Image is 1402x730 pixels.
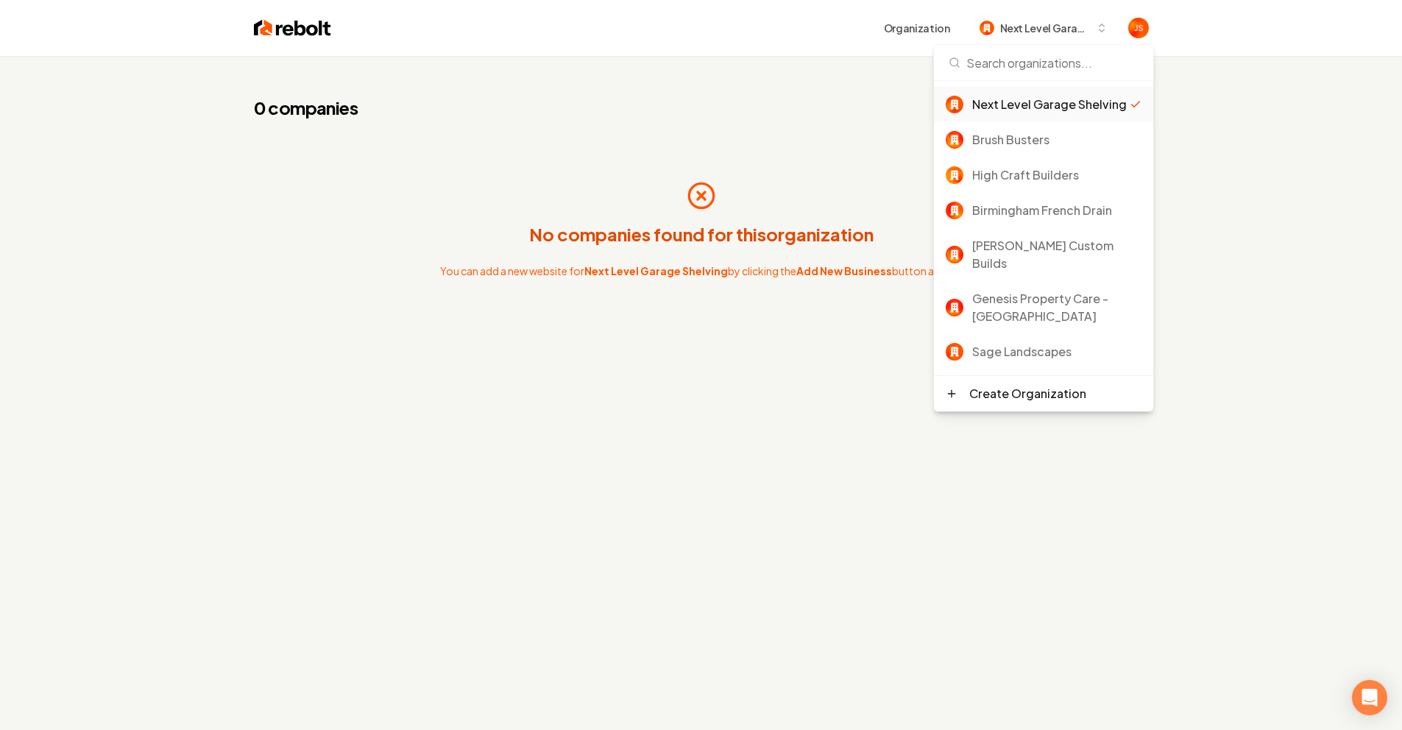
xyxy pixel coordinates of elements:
span: Next Level Garage Shelving [1000,21,1090,36]
img: Birmingham French Drain [946,202,963,219]
img: James Shamoun [1128,18,1149,38]
span: Next Level Garage Shelving [584,264,728,277]
p: You can add a new website for by clicking the button above. [440,263,962,278]
div: Create Organization [969,385,1086,403]
div: High Craft Builders [972,166,1141,184]
img: Brush Busters [946,131,963,149]
strong: Add New Business [796,264,892,277]
img: Genesis Property Care - San Antonio [946,299,963,316]
div: Next Level Garage Shelving [972,96,1130,113]
img: Berg Custom Builds [946,246,963,263]
img: High Craft Builders [946,166,963,184]
div: Genesis Property Care - [GEOGRAPHIC_DATA] [972,290,1141,325]
div: Open Intercom Messenger [1352,680,1387,715]
input: Search organizations... [943,45,1144,80]
h1: 0 companies [254,96,395,119]
img: Sage Landscapes [946,343,963,361]
div: Birmingham French Drain [972,202,1141,219]
p: No companies found for this organization [529,222,874,246]
img: Rebolt Logo [254,18,331,38]
div: Sage Landscapes [972,343,1141,361]
button: Organization [875,15,959,41]
div: [PERSON_NAME] Custom Builds [972,237,1141,272]
div: Brush Busters [972,131,1141,149]
img: Next Level Garage Shelving [980,21,994,35]
img: Next Level Garage Shelving [946,96,963,113]
button: Open user button [1128,18,1149,38]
